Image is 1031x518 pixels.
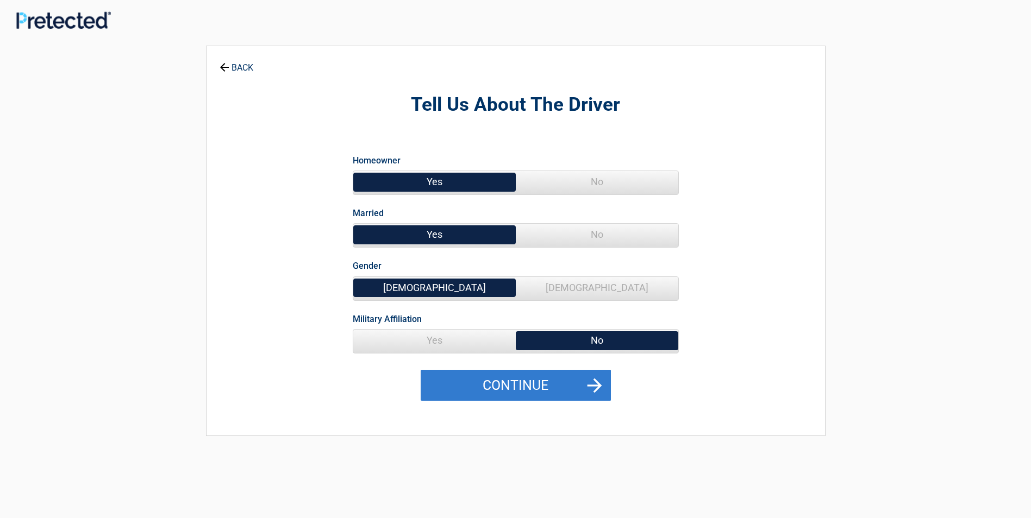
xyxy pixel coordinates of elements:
[217,53,255,72] a: BACK
[266,92,765,118] h2: Tell Us About The Driver
[353,171,516,193] span: Yes
[516,171,678,193] span: No
[353,330,516,351] span: Yes
[516,277,678,299] span: [DEMOGRAPHIC_DATA]
[516,330,678,351] span: No
[353,258,382,273] label: Gender
[421,370,611,401] button: Continue
[353,277,516,299] span: [DEMOGRAPHIC_DATA]
[353,153,401,168] label: Homeowner
[353,312,422,326] label: Military Affiliation
[516,224,678,245] span: No
[353,224,516,245] span: Yes
[353,206,384,220] label: Married
[16,11,111,28] img: Main Logo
